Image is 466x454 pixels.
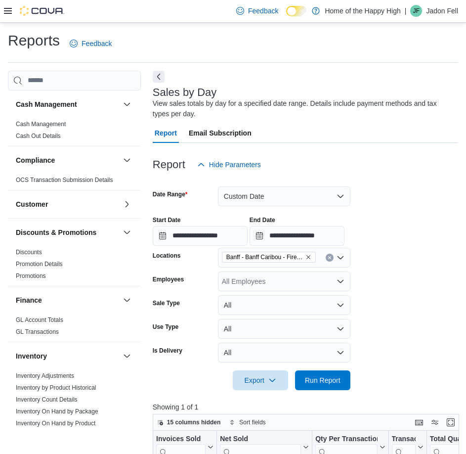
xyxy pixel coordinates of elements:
button: Open list of options [337,254,344,262]
a: Promotions [16,272,46,279]
span: Discounts [16,248,42,256]
span: Promotions [16,272,46,280]
div: Qty Per Transaction [315,434,377,444]
button: Keyboard shortcuts [413,416,425,428]
span: Cash Out Details [16,132,61,140]
span: 15 columns hidden [167,418,221,426]
button: All [218,343,350,363]
label: Date Range [153,190,188,198]
span: Report [155,123,177,143]
a: OCS Transaction Submission Details [16,177,113,183]
a: Inventory Adjustments [16,372,74,379]
label: Is Delivery [153,347,182,355]
span: Export [239,370,282,390]
button: Cash Management [16,99,119,109]
input: Press the down key to open a popover containing a calendar. [250,226,344,246]
button: Custom Date [218,186,350,206]
p: | [405,5,407,17]
div: Finance [8,314,141,342]
a: Cash Management [16,121,66,128]
button: Discounts & Promotions [16,227,119,237]
h3: Report [153,159,185,171]
button: 15 columns hidden [153,416,225,428]
div: Transaction Average [391,434,415,444]
div: Cash Management [8,118,141,146]
button: Finance [121,294,133,306]
span: Banff - Banff Caribou - Fire & Flower [226,252,303,262]
h3: Inventory [16,351,47,361]
span: Cash Management [16,120,66,128]
button: Customer [121,198,133,210]
a: Inventory Count Details [16,396,78,403]
button: Export [233,370,288,390]
button: Remove Banff - Banff Caribou - Fire & Flower from selection in this group [305,254,311,260]
h3: Cash Management [16,99,77,109]
div: Discounts & Promotions [8,246,141,286]
a: Inventory On Hand by Product [16,420,95,427]
a: Feedback [232,1,282,21]
div: Net Sold [220,434,301,444]
span: Inventory On Hand by Product [16,419,95,427]
button: Inventory [16,351,119,361]
a: Inventory by Product Historical [16,384,96,391]
a: Feedback [66,34,116,53]
a: GL Transactions [16,328,59,335]
h3: Discounts & Promotions [16,227,96,237]
button: Next [153,71,165,83]
button: All [218,319,350,339]
div: Invoices Sold [156,434,206,444]
div: Compliance [8,174,141,190]
span: Hide Parameters [209,160,261,170]
p: Showing 1 of 1 [153,402,463,412]
span: Inventory On Hand by Package [16,408,98,415]
button: Open list of options [337,277,344,285]
label: Employees [153,275,184,283]
button: Discounts & Promotions [121,227,133,238]
h3: Customer [16,199,48,209]
label: Start Date [153,216,181,224]
label: Locations [153,252,181,260]
span: GL Account Totals [16,316,63,324]
p: Jadon Fell [426,5,458,17]
label: Sale Type [153,299,180,307]
button: Cash Management [121,98,133,110]
button: Run Report [295,370,350,390]
a: Inventory On Hand by Package [16,408,98,415]
a: GL Account Totals [16,317,63,323]
span: Dark Mode [286,16,287,17]
button: Enter fullscreen [445,416,457,428]
span: Sort fields [239,418,265,426]
a: Cash Out Details [16,133,61,139]
input: Press the down key to open a popover containing a calendar. [153,226,248,246]
img: Cova [20,6,64,16]
label: End Date [250,216,275,224]
input: Dark Mode [286,6,307,16]
h3: Compliance [16,155,55,165]
button: Inventory [121,350,133,362]
h3: Sales by Day [153,87,217,98]
span: Feedback [82,39,112,48]
span: Banff - Banff Caribou - Fire & Flower [222,252,316,263]
span: OCS Transaction Submission Details [16,176,113,184]
div: Jadon Fell [410,5,422,17]
span: Feedback [248,6,278,16]
button: Clear input [326,254,334,262]
a: Discounts [16,249,42,256]
span: JF [413,5,420,17]
span: Promotion Details [16,260,63,268]
button: Hide Parameters [193,155,265,175]
h3: Finance [16,295,42,305]
button: All [218,295,350,315]
label: Use Type [153,323,178,331]
span: Inventory by Product Historical [16,384,96,392]
button: Compliance [121,154,133,166]
button: Sort fields [225,416,269,428]
button: Customer [16,199,119,209]
div: View sales totals by day for a specified date range. Details include payment methods and tax type... [153,98,453,119]
button: Display options [429,416,441,428]
p: Home of the Happy High [325,5,400,17]
button: Finance [16,295,119,305]
span: Email Subscription [189,123,252,143]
